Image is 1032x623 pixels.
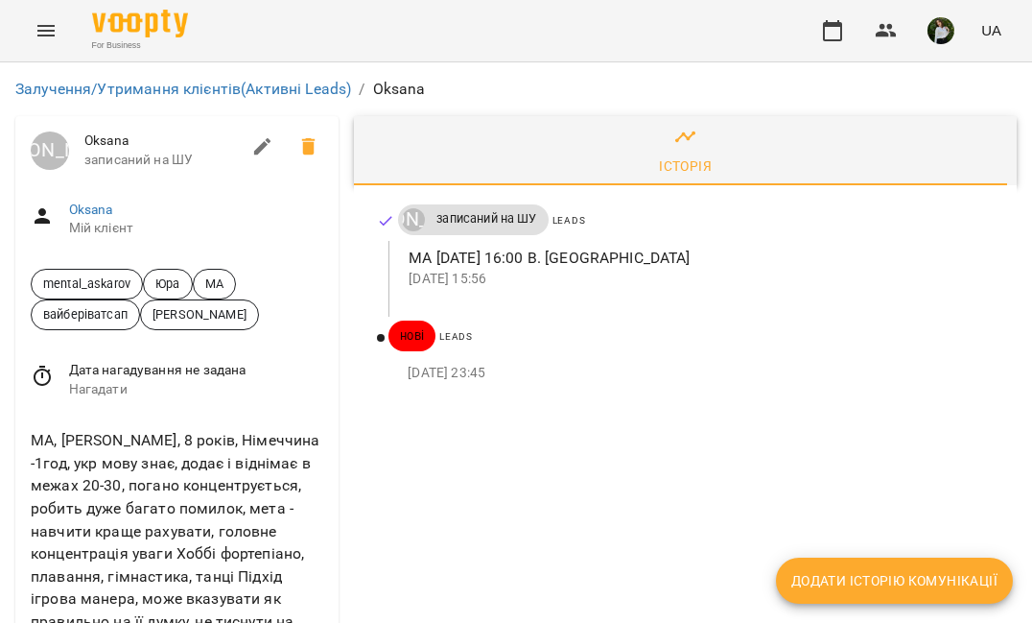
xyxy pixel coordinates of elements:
[15,78,1017,101] nav: breadcrumb
[552,215,586,226] span: Leads
[409,247,986,270] p: МА [DATE] 16:00 В. [GEOGRAPHIC_DATA]
[15,80,351,98] a: Залучення/Утримання клієнтів(Активні Leads)
[359,78,364,101] li: /
[92,10,188,37] img: Voopty Logo
[69,219,324,238] span: Мій клієнт
[659,155,712,178] div: Історія
[23,8,69,54] button: Menu
[141,305,258,323] span: [PERSON_NAME]
[388,327,435,345] span: нові
[31,132,69,170] a: [PERSON_NAME]
[776,558,1013,604] button: Додати історію комунікації
[32,275,142,293] span: mental_askarov
[973,12,1009,48] button: UA
[194,275,235,293] span: МА
[981,20,1001,40] span: UA
[84,132,240,151] span: Oksana
[439,331,473,342] span: Leads
[373,78,426,101] p: Oksana
[69,361,324,380] span: Дата нагадування не задана
[409,270,986,289] p: [DATE] 15:56
[408,364,986,383] p: [DATE] 23:45
[32,305,139,323] span: вайберіватсап
[398,208,425,231] a: [PERSON_NAME]
[927,17,954,44] img: 6b662c501955233907b073253d93c30f.jpg
[791,569,997,592] span: Додати історію комунікації
[92,39,188,52] span: For Business
[69,202,113,217] a: Oksana
[69,380,324,399] span: Нагадати
[402,208,425,231] div: Юрій Тимочко
[144,275,191,293] span: Юра
[84,151,240,170] span: записаний на ШУ
[31,132,69,170] div: Юрій Тимочко
[425,210,548,228] span: записаний на ШУ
